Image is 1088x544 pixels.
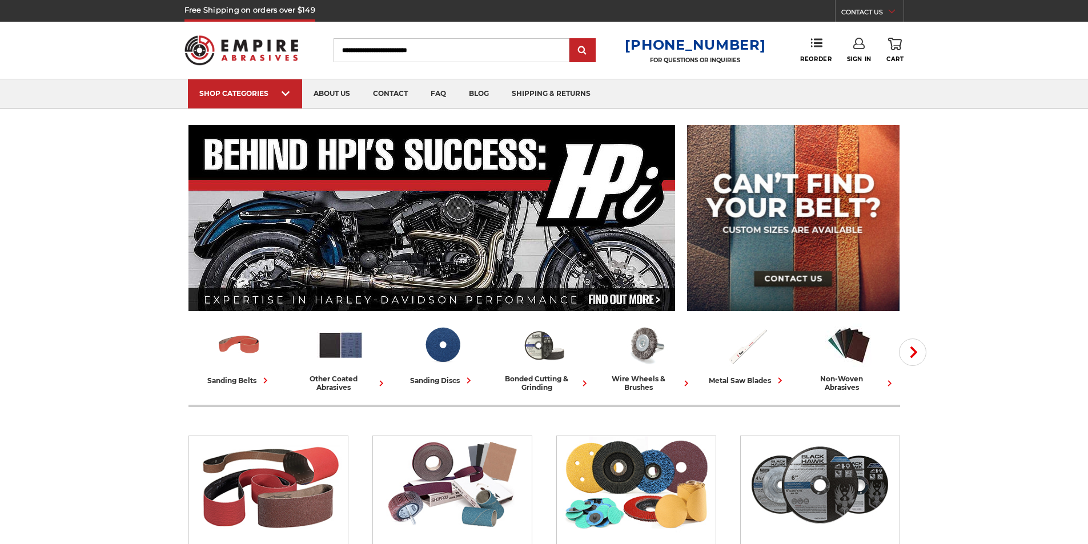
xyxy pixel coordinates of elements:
div: bonded cutting & grinding [498,374,591,392]
img: promo banner for custom belts. [687,125,900,311]
a: CONTACT US [841,6,904,22]
a: bonded cutting & grinding [498,321,591,392]
img: Bonded Cutting & Grinding [746,436,894,533]
p: FOR QUESTIONS OR INQUIRIES [625,57,765,64]
span: Reorder [800,55,832,63]
div: wire wheels & brushes [600,374,692,392]
div: SHOP CATEGORIES [199,89,291,98]
img: Metal Saw Blades [724,321,771,369]
img: Banner for an interview featuring Horsepower Inc who makes Harley performance upgrades featured o... [188,125,676,311]
div: sanding belts [207,374,271,386]
img: Sanding Discs [419,321,466,369]
a: Cart [886,38,904,63]
img: Sanding Belts [194,436,342,533]
img: Sanding Belts [215,321,263,369]
div: non-woven abrasives [803,374,896,392]
img: Sanding Discs [562,436,710,533]
a: blog [457,79,500,108]
img: Empire Abrasives [184,28,299,72]
a: non-woven abrasives [803,321,896,392]
span: Cart [886,55,904,63]
a: Reorder [800,38,832,62]
div: metal saw blades [709,374,786,386]
a: faq [419,79,457,108]
span: Sign In [847,55,872,63]
a: metal saw blades [701,321,794,386]
a: contact [362,79,419,108]
img: Other Coated Abrasives [317,321,364,369]
button: Next [899,339,926,366]
a: wire wheels & brushes [600,321,692,392]
img: Bonded Cutting & Grinding [520,321,568,369]
a: sanding discs [396,321,489,386]
a: about us [302,79,362,108]
img: Wire Wheels & Brushes [622,321,669,369]
a: shipping & returns [500,79,602,108]
img: Non-woven Abrasives [825,321,873,369]
input: Submit [571,39,594,62]
div: sanding discs [410,374,475,386]
img: Other Coated Abrasives [378,436,526,533]
div: other coated abrasives [295,374,387,392]
a: sanding belts [193,321,286,386]
a: other coated abrasives [295,321,387,392]
a: [PHONE_NUMBER] [625,37,765,53]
